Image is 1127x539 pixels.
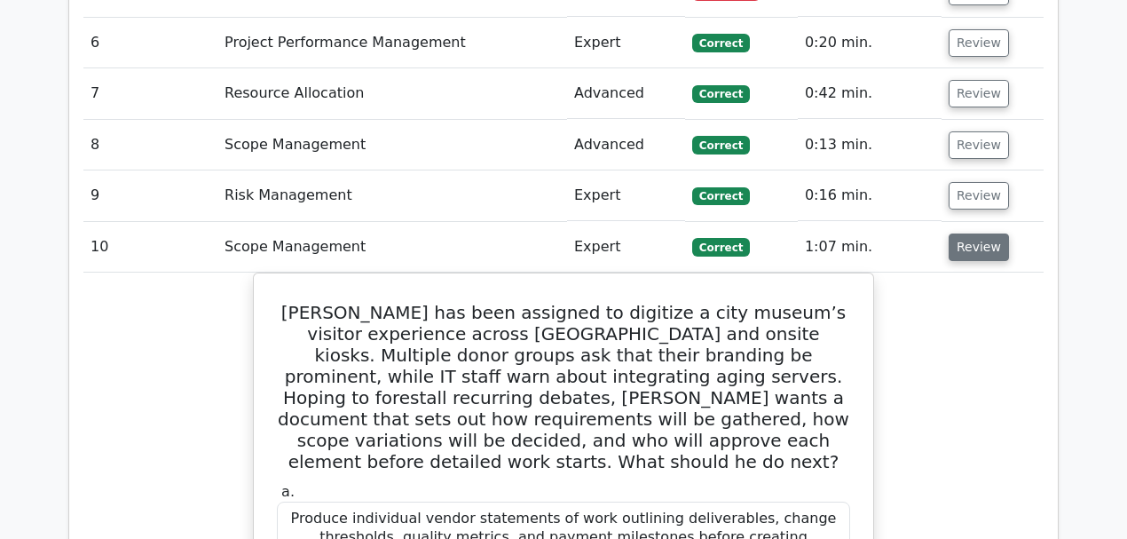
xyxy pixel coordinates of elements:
button: Review [949,80,1009,107]
button: Review [949,182,1009,210]
h5: [PERSON_NAME] has been assigned to digitize a city museum’s visitor experience across [GEOGRAPHIC... [275,302,852,472]
td: 8 [83,120,217,170]
td: 0:13 min. [798,120,942,170]
td: 0:16 min. [798,170,942,221]
button: Review [949,131,1009,159]
td: Advanced [567,68,685,119]
span: Correct [692,34,750,52]
td: Risk Management [217,170,567,221]
td: 6 [83,18,217,68]
td: 10 [83,222,217,273]
td: Project Performance Management [217,18,567,68]
td: 0:20 min. [798,18,942,68]
button: Review [949,234,1009,261]
td: 0:42 min. [798,68,942,119]
td: Expert [567,222,685,273]
td: Resource Allocation [217,68,567,119]
td: 1:07 min. [798,222,942,273]
td: 7 [83,68,217,119]
td: 9 [83,170,217,221]
span: Correct [692,85,750,103]
td: Expert [567,170,685,221]
button: Review [949,29,1009,57]
td: Scope Management [217,222,567,273]
span: Correct [692,187,750,205]
td: Expert [567,18,685,68]
td: Scope Management [217,120,567,170]
td: Advanced [567,120,685,170]
span: a. [281,483,295,500]
span: Correct [692,238,750,256]
span: Correct [692,136,750,154]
